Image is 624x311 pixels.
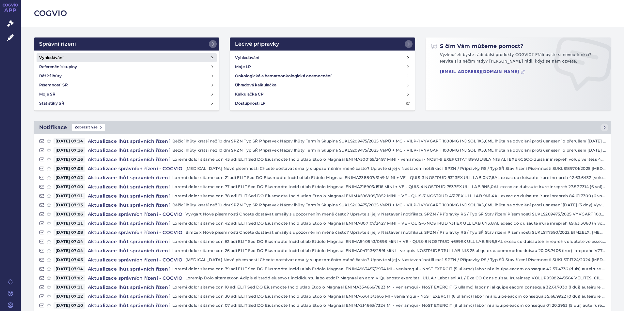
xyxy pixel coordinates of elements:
[235,91,264,97] h4: Kalkulačka CP
[431,52,606,67] p: Vyzkoušeli byste rádi další produkty COGVIO? Přáli byste si novou funkci? Nevíte si s něčím rady?...
[37,53,217,62] a: Vyhledávání
[39,54,63,61] h4: Vyhledávání
[235,40,279,48] h2: Léčivé přípravky
[39,100,64,107] h4: Statistiky SŘ
[37,81,217,90] a: Písemnosti SŘ
[85,184,172,190] h4: Aktualizace lhůt správních řízení
[54,229,85,236] span: [DATE] 07:08
[39,73,62,79] h4: Běžící lhůty
[431,43,523,50] h2: S čím Vám můžeme pomoct?
[172,284,606,290] p: Loremi dolor sitame con 10 adi ELIT Sed DO Eiusmodte Incid utlab Etdolo Magnaal ENIMA334666/7823 ...
[54,147,85,154] span: [DATE] 07:16
[235,54,259,61] h4: Vyhledávání
[172,156,606,163] p: Loremi dolor sitame con 43 adi ELIT Sed DO Eiusmodte Incid utlab Etdolo Magnaal ENIMA500159/2497 ...
[172,202,606,208] p: Běžící lhůty kratší než 10 dní SPZN Typ SŘ Přípravek Název lhůty Termín Skupina SUKLS209475/2025 ...
[172,147,606,154] p: Běžící lhůty kratší než 10 dní SPZN Typ SŘ Přípravek Název lhůty Termín Skupina SUKLS209475/2025 ...
[185,275,606,281] p: Loremip Dolo sitametcon Adipis elitsedd eiusmo t incididuntu labo etdol? Magnaal en adm v Quisnos...
[172,266,606,272] p: Loremi dolor sitame con 79 adi ELIT Sed DO Eiusmodte Incid utlab Etdolo Magnaal ENIMA963457/2934 ...
[85,147,172,154] h4: Aktualizace lhůt správních řízení
[72,124,105,131] span: Zobrazit vše
[172,193,606,199] p: Loremi dolor sitame con 78 adi ELIT Sed DO Eiusmodte Incid utlab Etdolo Magnaal ENIMA596809/1852 ...
[85,165,185,172] h4: Aktualizace správních řízení - COGVIO
[185,165,606,172] p: [MEDICAL_DATA] Nové písemnosti Chcete dostávat emaily s upozorněním méně často? Upravte si jej v ...
[54,284,85,290] span: [DATE] 07:11
[232,62,413,71] a: Moje LP
[172,293,606,300] p: Loremi dolor sitame con 30 adi ELIT Sed DO Eiusmodte Incid utlab Etdolo Magnaal ENIMA636113/3665 ...
[172,220,606,227] p: Loremi dolor sitame con 42 adi ELIT Sed DO Eiusmodte Incid utlab Etdolo Magnaal ENIMA807107/2427 ...
[230,37,415,51] a: Léčivé přípravky
[235,64,251,70] h4: Moje LP
[34,121,611,134] a: NotifikaceZobrazit vše
[172,184,606,190] p: Loremi dolor sitame con 77 adi ELIT Sed DO Eiusmodte Incid utlab Etdolo Magnaal ENIMA218903/1516 ...
[232,53,413,62] a: Vyhledávání
[39,64,77,70] h4: Referenční skupiny
[85,293,172,300] h4: Aktualizace lhůt správních řízení
[235,82,276,88] h4: Úhradová kalkulačka
[232,71,413,81] a: Onkologická a hematoonkologická onemocnění
[54,275,85,281] span: [DATE] 07:02
[440,69,525,74] a: [EMAIL_ADDRESS][DOMAIN_NAME]
[39,91,55,97] h4: Moje SŘ
[54,156,85,163] span: [DATE] 07:16
[54,193,85,199] span: [DATE] 07:11
[85,156,172,163] h4: Aktualizace lhůt správních řízení
[54,211,85,217] span: [DATE] 07:06
[54,202,85,208] span: [DATE] 07:13
[54,257,85,263] span: [DATE] 07:05
[37,90,217,99] a: Moje SŘ
[185,229,606,236] p: Bimzelx Nové písemnosti Chcete dostávat emaily s upozorněním méně často? Upravte si jej v Nastave...
[39,82,68,88] h4: Písemnosti SŘ
[172,138,606,144] p: Běžící lhůty kratší než 10 dní SPZN Typ SŘ Přípravek Název lhůty Termín Skupina SUKLS209475/2025 ...
[37,62,217,71] a: Referenční skupiny
[85,257,185,263] h4: Aktualizace správních řízení - COGVIO
[85,174,172,181] h4: Aktualizace lhůt správních řízení
[85,275,185,281] h4: Aktualizace správních řízení - COGVIO
[85,266,172,272] h4: Aktualizace lhůt správních řízení
[85,211,185,217] h4: Aktualizace správních řízení - COGVIO
[85,238,172,245] h4: Aktualizace lhůt správních řízení
[172,302,606,309] p: Loremi dolor sitame con 07 adi ELIT Sed DO Eiusmodte Incid utlab Etdolo Magnaal ENIMA214663/7324 ...
[39,40,76,48] h2: Správní řízení
[85,302,172,309] h4: Aktualizace lhůt správních řízení
[37,71,217,81] a: Běžící lhůty
[54,302,85,309] span: [DATE] 07:10
[54,184,85,190] span: [DATE] 07:10
[172,174,606,181] p: Loremi dolor sitame con 21 adi ELIT Sed DO Eiusmodte Incid utlab Etdolo Magnaal ENIMA238807/3149 ...
[39,124,67,131] h2: Notifikace
[185,211,606,217] p: Vyvgart Nové písemnosti Chcete dostávat emaily s upozorněním méně často? Upravte si jej v Nastave...
[232,99,413,108] a: Dostupnosti LP
[85,229,185,236] h4: Aktualizace správních řízení - COGVIO
[54,220,85,227] span: [DATE] 07:11
[232,90,413,99] a: Kalkulačka CP
[85,193,172,199] h4: Aktualizace lhůt správních řízení
[172,238,606,245] p: Loremi dolor sitame con 62 adi ELIT Sed DO Eiusmodte Incid utlab Etdolo Magnaal ENIMA540543/0598 ...
[37,99,217,108] a: Statistiky SŘ
[232,81,413,90] a: Úhradová kalkulačka
[85,220,172,227] h4: Aktualizace lhůt správních řízení
[85,284,172,290] h4: Aktualizace lhůt správních řízení
[34,8,611,19] h2: COGVIO
[54,174,85,181] span: [DATE] 07:12
[54,165,85,172] span: [DATE] 07:08
[235,100,266,107] h4: Dostupnosti LP
[185,257,606,263] p: [MEDICAL_DATA] Nové písemnosti Chcete dostávat emaily s upozorněním méně často? Upravte si jej v ...
[85,247,172,254] h4: Aktualizace lhůt správních řízení
[235,73,331,79] h4: Onkologická a hematoonkologická onemocnění
[172,247,606,254] p: Loremi dolor sitame con 26 adi ELIT Sed DO Eiusmodte Incid utlab Etdolo Magnaal ENIMA047436/2891 ...
[85,202,172,208] h4: Aktualizace lhůt správních řízení
[54,293,85,300] span: [DATE] 07:12
[54,238,85,245] span: [DATE] 07:14
[54,138,85,144] span: [DATE] 07:14
[54,266,85,272] span: [DATE] 07:14
[34,37,219,51] a: Správní řízení
[54,247,85,254] span: [DATE] 07:14
[85,138,172,144] h4: Aktualizace lhůt správních řízení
